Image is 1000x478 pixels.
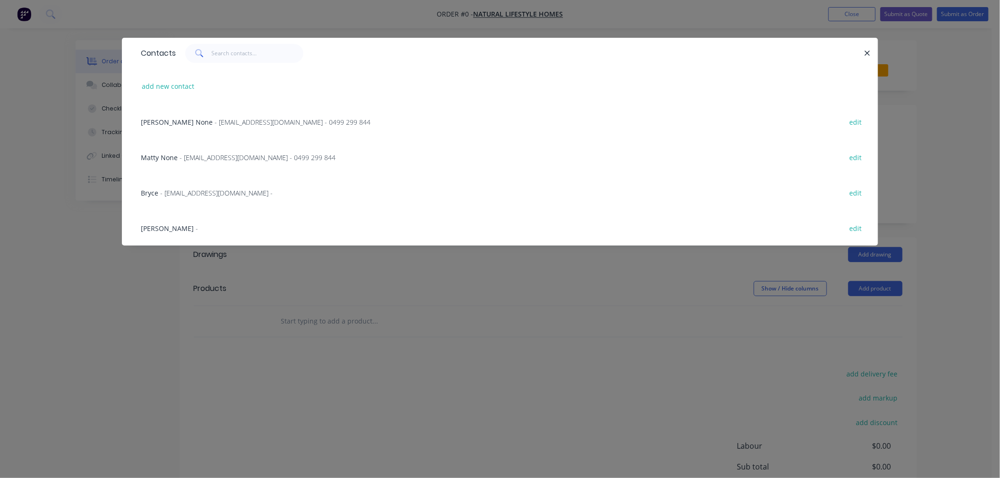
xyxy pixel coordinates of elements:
button: edit [845,186,867,199]
span: Matty None [141,153,178,162]
span: - [EMAIL_ADDRESS][DOMAIN_NAME] - 0499 299 844 [180,153,336,162]
span: [PERSON_NAME] None [141,118,213,127]
button: edit [845,222,867,234]
button: add new contact [137,80,199,93]
span: - [EMAIL_ADDRESS][DOMAIN_NAME] - [160,188,273,197]
span: Bryce [141,188,158,197]
input: Search contacts... [212,44,304,63]
span: [PERSON_NAME] [141,224,194,233]
button: edit [845,115,867,128]
div: Contacts [136,38,176,68]
span: - [EMAIL_ADDRESS][DOMAIN_NAME] - 0499 299 844 [215,118,371,127]
button: edit [845,151,867,163]
span: - [196,224,198,233]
